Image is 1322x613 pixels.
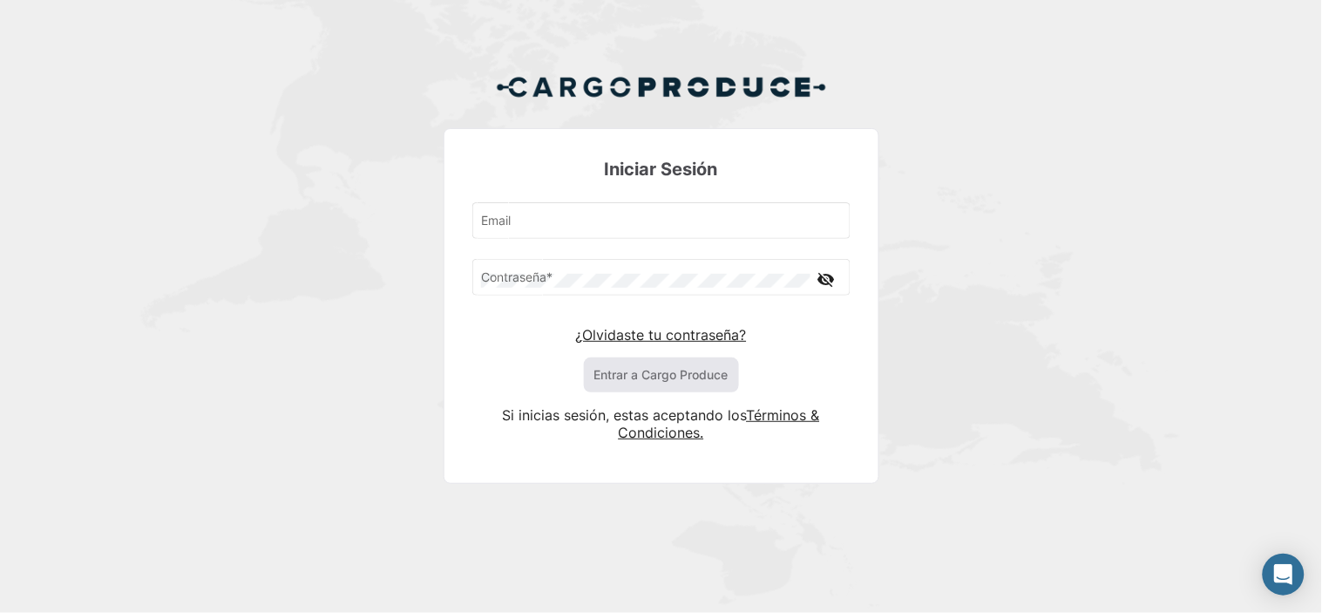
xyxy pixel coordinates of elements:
[816,269,837,290] mat-icon: visibility_off
[496,66,827,108] img: Cargo Produce Logo
[503,406,747,424] span: Si inicias sesión, estas aceptando los
[576,326,747,344] a: ¿Olvidaste tu contraseña?
[1263,554,1305,596] div: Abrir Intercom Messenger
[472,157,851,181] h3: Iniciar Sesión
[619,406,820,441] a: Términos & Condiciones.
